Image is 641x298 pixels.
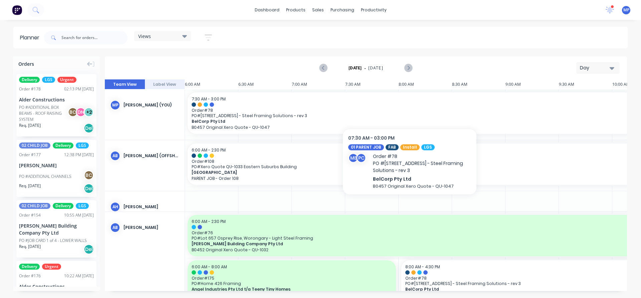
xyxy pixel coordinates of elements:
div: 8:00 AM [399,79,452,89]
span: Urgent [57,77,76,83]
div: 12:38 PM [DATE] [64,152,94,158]
div: DN [76,107,86,117]
div: AH [110,202,120,212]
div: [PERSON_NAME] [19,162,94,169]
span: 02 CHILD JOB [19,142,50,148]
div: Del [84,244,94,254]
div: 9:00 AM [505,79,559,89]
span: Angel Industries Pty Ltd t/a Teeny Tiny Homes [192,287,372,292]
div: Order # 177 [19,152,41,158]
div: 10:22 AM [DATE] [64,273,94,279]
div: Alder Constructions [19,96,94,103]
span: Orders [18,60,34,67]
button: Previous page [320,64,328,72]
div: 7:30 AM [345,79,399,89]
div: AB [110,223,120,233]
span: 8:00 AM - 4:30 PM [405,264,440,270]
div: productivity [358,5,390,15]
span: Order # 175 [192,276,392,281]
div: BC [84,170,94,180]
span: Req. [DATE] [19,183,41,189]
span: LGS [42,77,55,83]
span: Views [138,33,151,40]
div: Order # 154 [19,212,41,218]
div: purchasing [327,5,358,15]
div: Alder Constructions [19,283,94,290]
span: 7:30 AM - 3:00 PM [192,96,226,102]
div: 6:00 AM [185,79,238,89]
div: AB [110,151,120,161]
button: Team View [105,79,145,89]
div: Planner [20,34,43,42]
span: Delivery [19,77,40,83]
div: + 2 [84,107,94,117]
strong: [DATE] [349,65,362,71]
div: Order # 176 [19,273,41,279]
button: Next page [404,64,412,72]
div: 6:30 AM [238,79,292,89]
span: 6:00 AM - 8:00 AM [192,264,227,270]
div: 8:30 AM [452,79,505,89]
div: sales [309,5,327,15]
img: Factory [12,5,22,15]
span: Delivery [19,264,40,270]
a: dashboard [251,5,283,15]
div: PO #ADDITIONAL CHANNELS [19,174,71,180]
span: PO # Home 426 Framing [192,281,392,286]
button: Label View [145,79,185,89]
span: 02 CHILD JOB [19,203,50,209]
span: [DATE] [368,65,383,71]
span: Urgent [42,264,61,270]
div: products [283,5,309,15]
button: Day [576,62,620,74]
div: PO #ADDITIONAL BOX BEAMS - ROOF RAISING SYSTEM [19,104,70,122]
span: 6:00 AM - 2:30 PM [192,219,226,224]
span: Delivery [53,142,73,148]
span: 6:00 AM - 2:30 PM [192,147,226,153]
div: Day [580,64,611,71]
span: Req. [DATE] [19,122,41,128]
input: Search for orders... [61,31,128,44]
span: Delivery [53,203,73,209]
div: 9:30 AM [559,79,612,89]
div: [PERSON_NAME] (OFFSHORE) [124,153,179,159]
span: LGS [76,142,89,148]
div: [PERSON_NAME] Building Company Pty Ltd [19,222,94,236]
span: LGS [76,203,89,209]
div: 10:55 AM [DATE] [64,212,94,218]
div: Del [84,123,94,133]
span: MP [623,7,629,13]
div: PO #JOB CARD 1 of 4 - LOWER WALLS [19,238,87,244]
div: 7:00 AM [292,79,345,89]
div: [PERSON_NAME] [124,204,179,210]
div: MP [110,100,120,110]
div: Order # 178 [19,86,41,92]
div: Del [84,184,94,194]
div: [PERSON_NAME] [124,225,179,231]
span: - [364,64,366,72]
div: BC [68,107,78,117]
div: 02:13 PM [DATE] [64,86,94,92]
span: Req. [DATE] [19,244,41,250]
div: [PERSON_NAME] (You) [124,102,179,108]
